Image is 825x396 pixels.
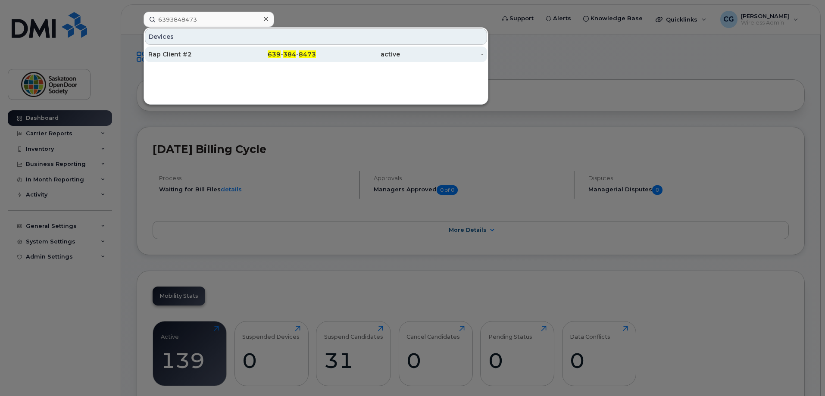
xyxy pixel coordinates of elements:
[299,50,316,58] span: 8473
[145,28,487,45] div: Devices
[232,50,316,59] div: - -
[400,50,484,59] div: -
[145,47,487,62] a: Rap Client #2639-384-8473active-
[316,50,400,59] div: active
[283,50,296,58] span: 384
[268,50,281,58] span: 639
[148,50,232,59] div: Rap Client #2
